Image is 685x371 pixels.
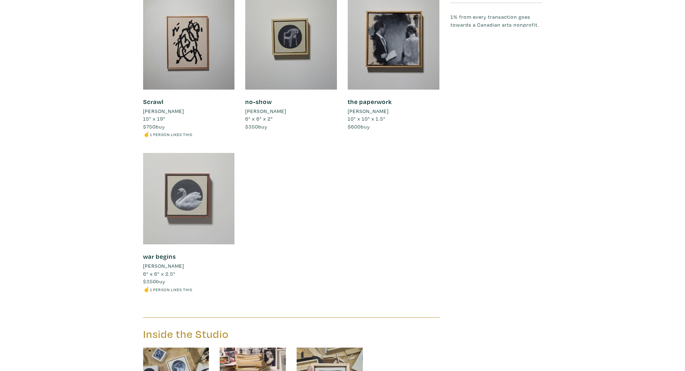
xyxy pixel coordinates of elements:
[143,107,235,115] a: [PERSON_NAME]
[245,98,272,106] a: no-show
[245,123,268,130] span: buy
[143,278,156,285] span: $350
[143,285,235,293] li: ☝️
[143,98,164,106] a: Scrawl
[245,115,273,122] span: 6" x 6" x 2"
[143,262,235,270] a: [PERSON_NAME]
[245,107,286,115] li: [PERSON_NAME]
[348,123,361,130] span: $600
[245,123,258,130] span: $350
[143,115,165,122] span: 15" x 19"
[348,107,439,115] a: [PERSON_NAME]
[150,287,192,292] small: 1 person likes this
[143,278,165,285] span: buy
[348,107,389,115] li: [PERSON_NAME]
[245,107,337,115] a: [PERSON_NAME]
[143,130,235,138] li: ☝️
[143,123,165,130] span: buy
[348,115,385,122] span: 10" x 10" x 1.5"
[150,132,192,137] small: 1 person likes this
[143,252,176,261] a: war begins
[348,98,392,106] a: the paperwork
[143,270,175,277] span: 6" x 6" x 2.5"
[451,13,542,28] p: 1% from every transaction goes towards a Canadian arts nonprofit.
[143,327,286,341] h3: Inside the Studio
[348,123,370,130] span: buy
[143,262,184,270] li: [PERSON_NAME]
[143,107,184,115] li: [PERSON_NAME]
[143,123,156,130] span: $750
